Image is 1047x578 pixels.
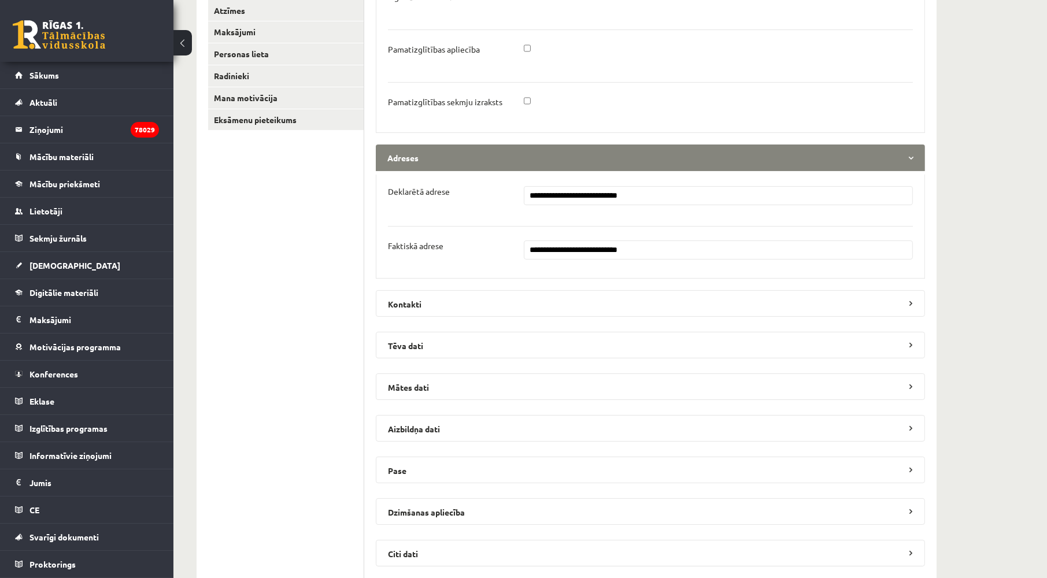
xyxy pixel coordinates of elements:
a: Svarīgi dokumenti [15,524,159,550]
span: Konferences [29,369,78,379]
a: CE [15,497,159,523]
span: Aktuāli [29,97,57,108]
a: Mācību materiāli [15,143,159,170]
legend: Maksājumi [29,306,159,333]
span: Jumis [29,477,51,488]
a: Izglītības programas [15,415,159,442]
span: Sekmju žurnāls [29,233,87,243]
span: Motivācijas programma [29,342,121,352]
legend: Mātes dati [376,373,925,400]
span: [DEMOGRAPHIC_DATA] [29,260,120,271]
a: Eksāmenu pieteikums [208,109,364,131]
a: Maksājumi [15,306,159,333]
a: [DEMOGRAPHIC_DATA] [15,252,159,279]
a: Proktorings [15,551,159,577]
a: Sākums [15,62,159,88]
span: Svarīgi dokumenti [29,532,99,542]
a: Rīgas 1. Tālmācības vidusskola [13,20,105,49]
i: 78029 [131,122,159,138]
p: Pamatizglītības sekmju izraksts [388,97,502,107]
a: Aktuāli [15,89,159,116]
legend: Dzimšanas apliecība [376,498,925,525]
legend: Ziņojumi [29,116,159,143]
a: Mācību priekšmeti [15,171,159,197]
a: Informatīvie ziņojumi [15,442,159,469]
p: Pamatizglītības apliecība [388,44,480,54]
span: Lietotāji [29,206,62,216]
a: Motivācijas programma [15,334,159,360]
a: Digitālie materiāli [15,279,159,306]
span: Izglītības programas [29,423,108,433]
a: Ziņojumi78029 [15,116,159,143]
p: Deklarētā adrese [388,186,450,197]
a: Radinieki [208,65,364,87]
a: Personas lieta [208,43,364,65]
span: Sākums [29,70,59,80]
span: Proktorings [29,559,76,569]
a: Sekmju žurnāls [15,225,159,251]
a: Maksājumi [208,21,364,43]
legend: Kontakti [376,290,925,317]
span: CE [29,505,39,515]
a: Lietotāji [15,198,159,224]
span: Informatīvie ziņojumi [29,450,112,461]
span: Mācību priekšmeti [29,179,100,189]
p: Faktiskā adrese [388,240,443,251]
a: Jumis [15,469,159,496]
span: Eklase [29,396,54,406]
legend: Adreses [376,144,925,171]
legend: Tēva dati [376,332,925,358]
a: Konferences [15,361,159,387]
span: Digitālie materiāli [29,287,98,298]
a: Mana motivācija [208,87,364,109]
legend: Citi dati [376,540,925,566]
a: Eklase [15,388,159,414]
span: Mācību materiāli [29,151,94,162]
legend: Aizbildņa dati [376,415,925,442]
legend: Pase [376,457,925,483]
